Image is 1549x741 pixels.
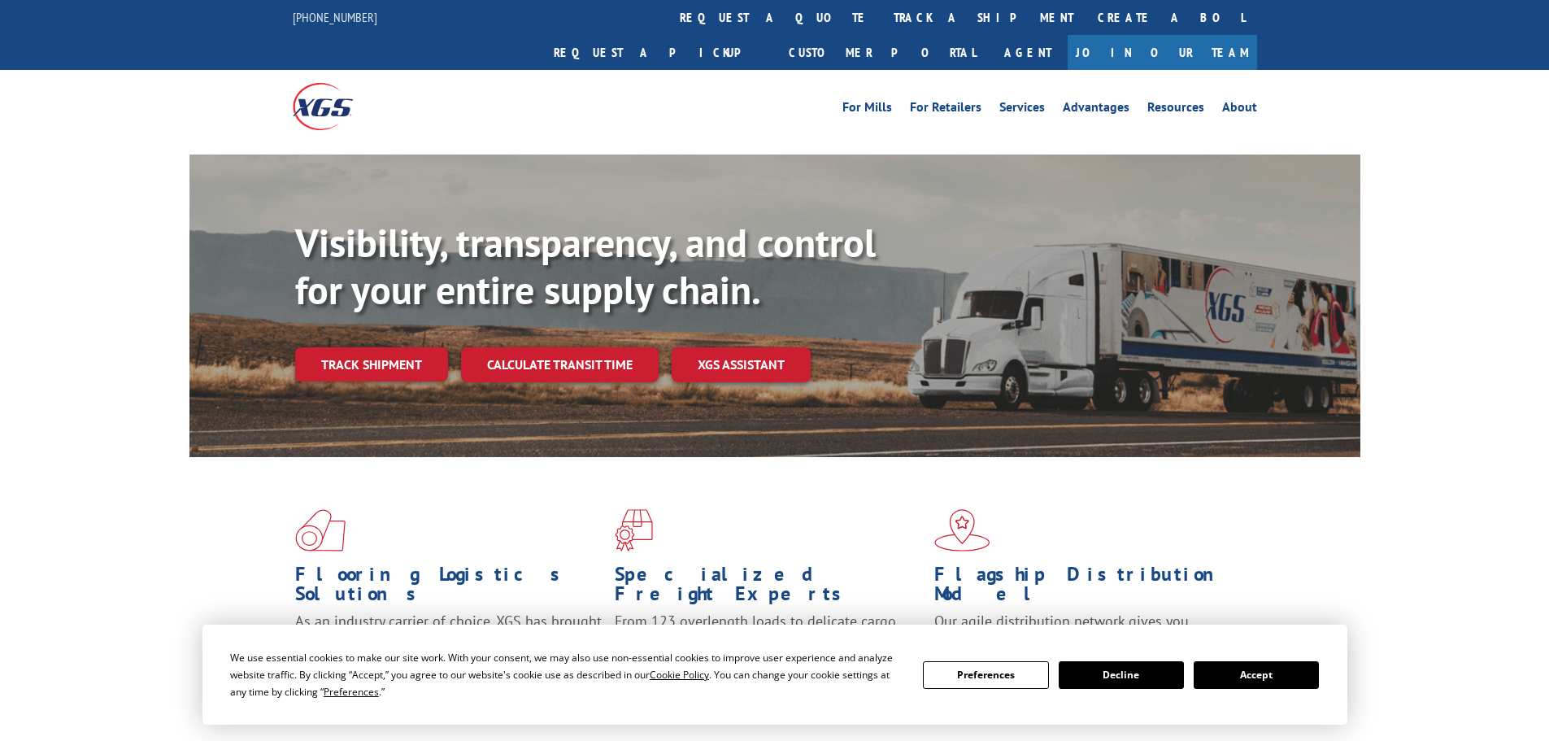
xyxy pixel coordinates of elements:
[988,35,1068,70] a: Agent
[324,685,379,699] span: Preferences
[842,101,892,119] a: For Mills
[650,668,709,682] span: Cookie Policy
[295,612,602,669] span: As an industry carrier of choice, XGS has brought innovation and dedication to flooring logistics...
[923,661,1048,689] button: Preferences
[1059,661,1184,689] button: Decline
[934,509,990,551] img: xgs-icon-flagship-distribution-model-red
[999,101,1045,119] a: Services
[230,649,903,700] div: We use essential cookies to make our site work. With your consent, we may also use non-essential ...
[910,101,981,119] a: For Retailers
[1147,101,1204,119] a: Resources
[615,612,922,684] p: From 123 overlength loads to delicate cargo, our experienced staff knows the best way to move you...
[615,564,922,612] h1: Specialized Freight Experts
[672,347,811,382] a: XGS ASSISTANT
[1222,101,1257,119] a: About
[934,564,1242,612] h1: Flagship Distribution Model
[293,9,377,25] a: [PHONE_NUMBER]
[295,217,876,315] b: Visibility, transparency, and control for your entire supply chain.
[295,564,603,612] h1: Flooring Logistics Solutions
[1068,35,1257,70] a: Join Our Team
[461,347,659,382] a: Calculate transit time
[1194,661,1319,689] button: Accept
[295,509,346,551] img: xgs-icon-total-supply-chain-intelligence-red
[934,612,1234,650] span: Our agile distribution network gives you nationwide inventory management on demand.
[1063,101,1129,119] a: Advantages
[202,625,1347,725] div: Cookie Consent Prompt
[295,347,448,381] a: Track shipment
[542,35,777,70] a: Request a pickup
[615,509,653,551] img: xgs-icon-focused-on-flooring-red
[777,35,988,70] a: Customer Portal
